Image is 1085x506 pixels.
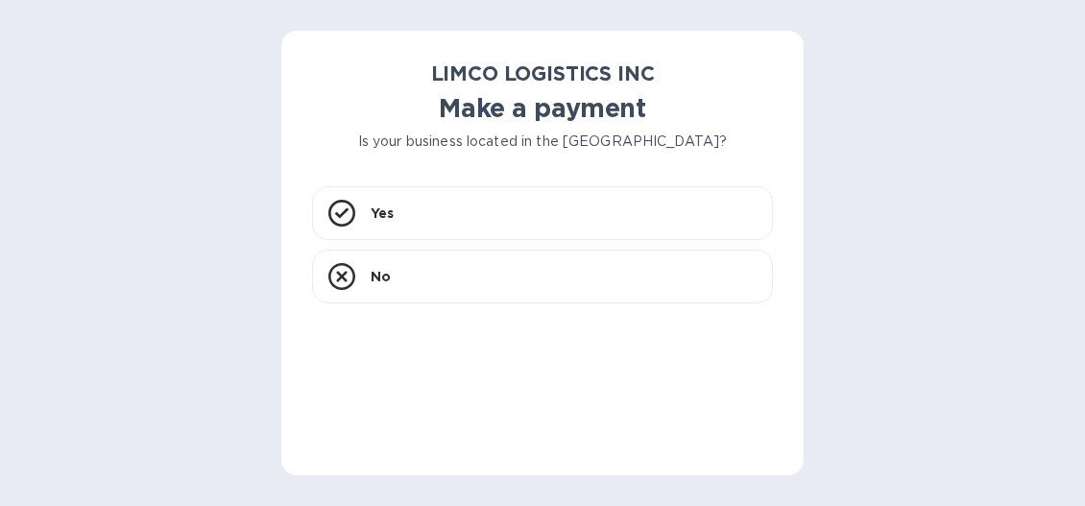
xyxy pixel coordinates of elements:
p: No [371,267,391,286]
b: LIMCO LOGISTICS INC [431,61,655,85]
p: Yes [371,204,394,223]
h1: Make a payment [312,93,773,124]
p: Is your business located in the [GEOGRAPHIC_DATA]? [312,132,773,152]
